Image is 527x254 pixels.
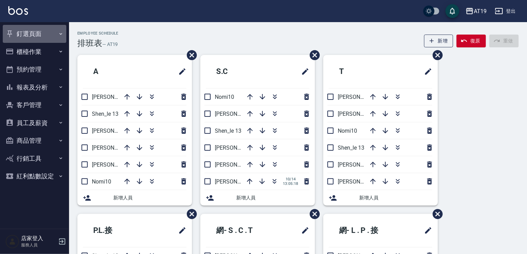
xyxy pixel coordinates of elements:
[3,96,66,114] button: 客戶管理
[102,41,118,48] h6: — AT19
[283,177,298,181] span: 10/14
[3,25,66,43] button: 釘選頁面
[215,94,234,100] span: Nomi10
[215,178,261,185] span: [PERSON_NAME] 1
[215,128,241,134] span: Shen_le 13
[92,178,111,185] span: Nomi10
[92,94,138,100] span: [PERSON_NAME] 2
[329,218,404,243] h2: 網- L . P . 接
[428,204,444,224] span: 刪除班表
[463,4,489,18] button: AT19
[3,43,66,61] button: 櫃檯作業
[174,222,186,239] span: 修改班表的標題
[474,7,487,16] div: AT19
[92,111,118,117] span: Shen_le 13
[92,144,138,151] span: [PERSON_NAME] 9
[420,222,432,239] span: 修改班表的標題
[77,190,192,206] div: 新增人員
[338,111,384,117] span: [PERSON_NAME] 2
[8,6,28,15] img: Logo
[424,35,453,47] button: 新增
[420,63,432,80] span: 修改班表的標題
[206,59,268,84] h2: S.C
[283,181,298,186] span: 13:05:18
[457,35,486,47] button: 復原
[21,235,56,242] h5: 店家登入
[3,114,66,132] button: 員工及薪資
[338,94,384,100] span: [PERSON_NAME] 9
[77,38,102,48] h3: 排班表
[236,194,309,201] span: 新增人員
[92,161,138,168] span: [PERSON_NAME] 6
[215,111,261,117] span: [PERSON_NAME] 9
[338,128,357,134] span: Nomi10
[174,63,186,80] span: 修改班表的標題
[323,190,438,206] div: 新增人員
[83,218,148,243] h2: P.L.接
[305,204,321,224] span: 刪除班表
[3,150,66,168] button: 行銷工具
[329,59,387,84] h2: T
[338,178,384,185] span: [PERSON_NAME] 6
[77,31,118,36] h2: Employee Schedule
[206,218,280,243] h2: 網- S . C . T
[92,128,138,134] span: [PERSON_NAME] 1
[21,242,56,248] p: 服務人員
[305,45,321,65] span: 刪除班表
[338,144,364,151] span: Shen_le 13
[83,59,141,84] h2: A
[297,222,309,239] span: 修改班表的標題
[6,235,19,248] img: Person
[3,132,66,150] button: 商品管理
[200,190,315,206] div: 新增人員
[3,167,66,185] button: 紅利點數設定
[338,161,384,168] span: [PERSON_NAME] 1
[445,4,459,18] button: save
[215,161,261,168] span: [PERSON_NAME] 6
[428,45,444,65] span: 刪除班表
[113,194,186,201] span: 新增人員
[182,204,198,224] span: 刪除班表
[182,45,198,65] span: 刪除班表
[297,63,309,80] span: 修改班表的標題
[359,194,432,201] span: 新增人員
[215,144,261,151] span: [PERSON_NAME] 2
[492,5,519,18] button: 登出
[3,60,66,78] button: 預約管理
[3,78,66,96] button: 報表及分析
